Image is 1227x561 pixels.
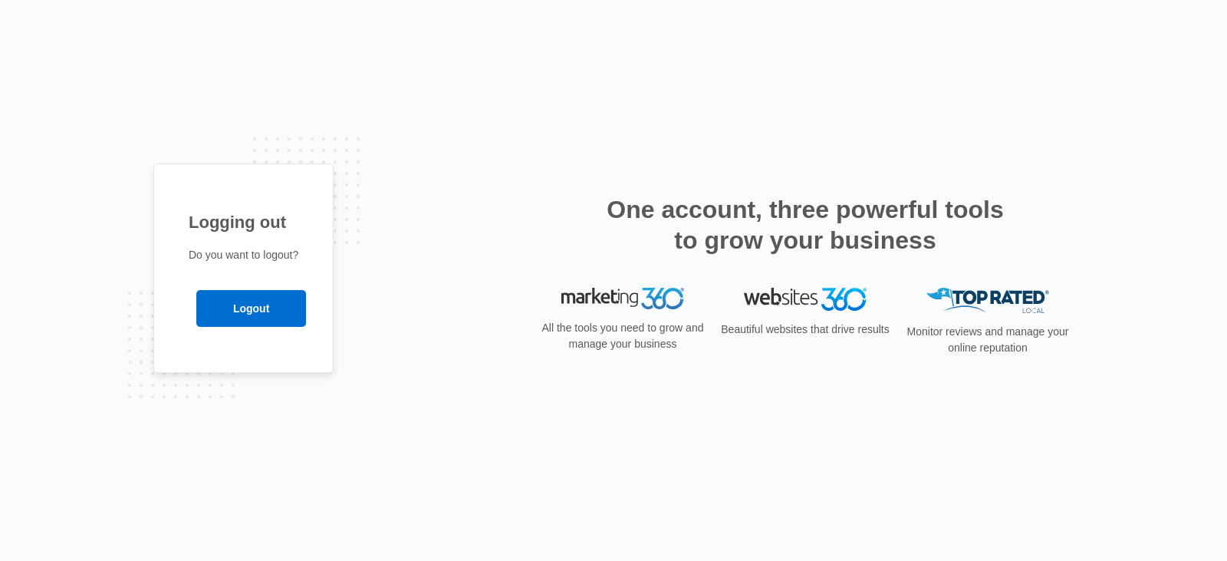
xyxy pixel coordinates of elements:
[561,288,684,309] img: Marketing 360
[926,288,1049,313] img: Top Rated Local
[719,322,891,338] p: Beautiful websites that drive results
[196,290,306,327] input: Logout
[902,324,1074,356] p: Monitor reviews and manage your online reputation
[744,288,867,310] img: Websites 360
[189,210,298,235] h1: Logging out
[189,247,298,263] p: Do you want to logout?
[602,194,1008,256] h2: One account, three powerful tools to grow your business
[537,320,709,352] p: All the tools you need to grow and manage your business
